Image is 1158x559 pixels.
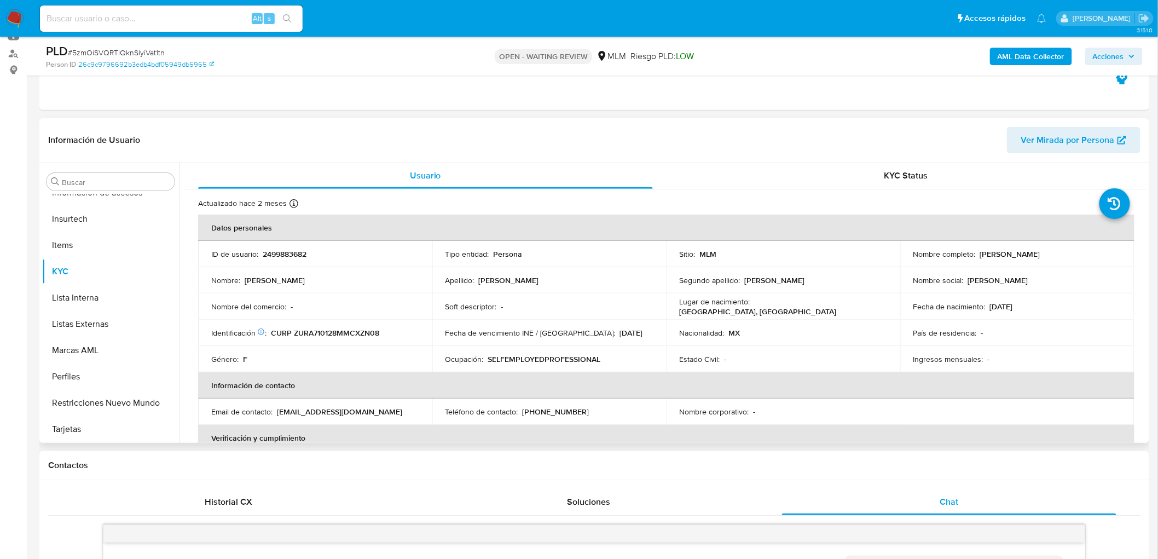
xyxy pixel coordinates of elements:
[68,47,165,58] span: # 5zmOiSVQRTIQknSlyiVat1tn
[501,302,503,312] p: -
[1093,48,1124,65] span: Acciones
[245,275,305,285] p: [PERSON_NAME]
[198,425,1134,451] th: Verificación y cumplimiento
[679,297,750,307] p: Lugar de nacimiento :
[676,50,694,62] span: LOW
[198,215,1134,241] th: Datos personales
[48,460,1140,471] h1: Contactos
[679,328,724,338] p: Nacionalidad :
[51,177,60,186] button: Buscar
[445,354,484,364] p: Ocupación :
[968,275,1028,285] p: [PERSON_NAME]
[445,302,497,312] p: Soft descriptor :
[276,11,298,26] button: search-icon
[913,275,964,285] p: Nombre social :
[277,407,402,417] p: [EMAIL_ADDRESS][DOMAIN_NAME]
[445,249,489,259] p: Tipo entidad :
[211,407,273,417] p: Email de contacto :
[679,275,740,285] p: Segundo apellido :
[724,354,726,364] p: -
[205,495,252,508] span: Historial CX
[42,285,179,311] button: Lista Interna
[679,354,720,364] p: Estado Civil :
[679,407,749,417] p: Nombre corporativo :
[211,249,258,259] p: ID de usuario :
[884,169,928,182] span: KYC Status
[753,407,755,417] p: -
[998,48,1064,65] b: AML Data Collector
[42,416,179,442] button: Tarjetas
[42,258,179,285] button: KYC
[62,177,170,187] input: Buscar
[988,354,990,364] p: -
[990,302,1013,312] p: [DATE]
[940,495,959,508] span: Chat
[913,302,986,312] p: Fecha de nacimiento :
[211,354,239,364] p: Género :
[990,48,1072,65] button: AML Data Collector
[913,354,983,364] p: Ingresos mensuales :
[48,135,140,146] h1: Información de Usuario
[488,354,601,364] p: SELFEMPLOYEDPROFESSIONAL
[243,354,247,364] p: F
[40,11,303,26] input: Buscar usuario o caso...
[271,328,379,338] p: CURP ZURA710128MMCXZN08
[445,275,474,285] p: Apellido :
[42,364,179,390] button: Perfiles
[981,328,983,338] p: -
[568,495,611,508] span: Soluciones
[479,275,539,285] p: [PERSON_NAME]
[1021,127,1115,153] span: Ver Mirada por Persona
[597,50,626,62] div: MLM
[630,50,694,62] span: Riesgo PLD:
[699,249,716,259] p: MLM
[46,60,76,70] b: Person ID
[268,13,271,24] span: s
[42,206,179,232] button: Insurtech
[198,372,1134,399] th: Información de contacto
[1137,26,1153,34] span: 3.151.0
[679,307,836,316] p: [GEOGRAPHIC_DATA], [GEOGRAPHIC_DATA]
[1138,13,1150,24] a: Salir
[728,328,740,338] p: MX
[445,328,616,338] p: Fecha de vencimiento INE / [GEOGRAPHIC_DATA] :
[78,60,214,70] a: 26c9c9796692b3edb4bdf05949db5965
[410,169,441,182] span: Usuario
[291,302,293,312] p: -
[211,328,267,338] p: Identificación :
[913,249,976,259] p: Nombre completo :
[913,328,977,338] p: País de residencia :
[523,407,589,417] p: [PHONE_NUMBER]
[620,328,643,338] p: [DATE]
[1085,48,1143,65] button: Acciones
[42,337,179,364] button: Marcas AML
[495,49,592,64] p: OPEN - WAITING REVIEW
[1073,13,1134,24] p: elena.palomino@mercadolibre.com.mx
[744,275,804,285] p: [PERSON_NAME]
[679,249,695,259] p: Sitio :
[1007,127,1140,153] button: Ver Mirada por Persona
[42,311,179,337] button: Listas Externas
[198,198,287,209] p: Actualizado hace 2 meses
[42,232,179,258] button: Items
[46,42,68,60] b: PLD
[445,407,518,417] p: Teléfono de contacto :
[965,13,1026,24] span: Accesos rápidos
[42,390,179,416] button: Restricciones Nuevo Mundo
[211,275,240,285] p: Nombre :
[980,249,1040,259] p: [PERSON_NAME]
[1037,14,1046,23] a: Notificaciones
[211,302,286,312] p: Nombre del comercio :
[494,249,523,259] p: Persona
[263,249,306,259] p: 2499883682
[253,13,262,24] span: Alt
